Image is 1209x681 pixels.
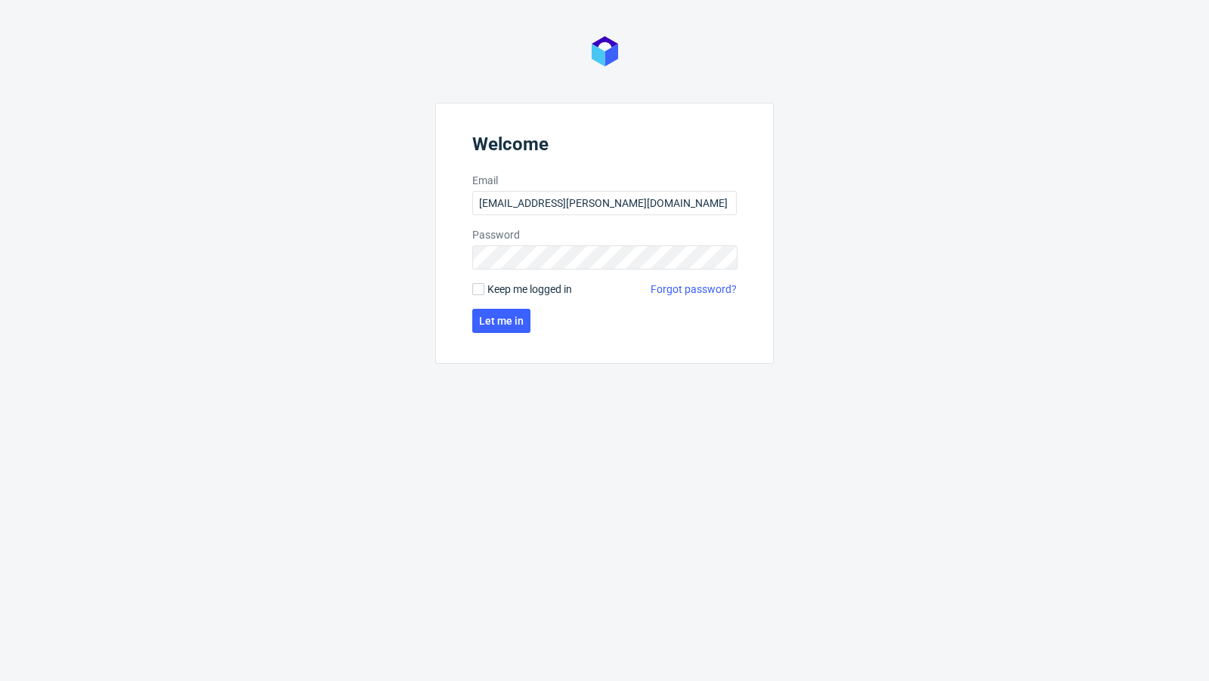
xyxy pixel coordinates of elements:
[472,309,530,333] button: Let me in
[472,173,737,188] label: Email
[472,191,737,215] input: you@youremail.com
[472,227,737,242] label: Password
[472,134,737,161] header: Welcome
[651,282,737,297] a: Forgot password?
[487,282,572,297] span: Keep me logged in
[479,316,524,326] span: Let me in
